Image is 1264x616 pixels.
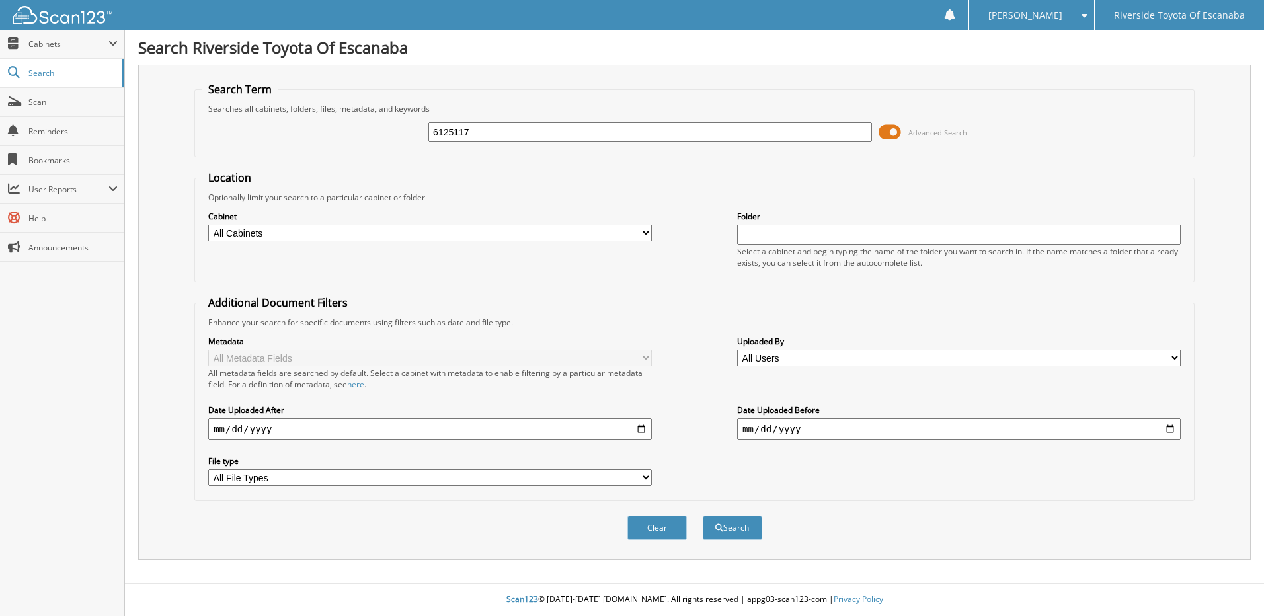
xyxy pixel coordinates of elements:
[125,584,1264,616] div: © [DATE]-[DATE] [DOMAIN_NAME]. All rights reserved | appg03-scan123-com |
[208,367,652,390] div: All metadata fields are searched by default. Select a cabinet with metadata to enable filtering b...
[1198,553,1264,616] iframe: Chat Widget
[28,38,108,50] span: Cabinets
[737,246,1181,268] div: Select a cabinet and begin typing the name of the folder you want to search in. If the name match...
[202,103,1187,114] div: Searches all cabinets, folders, files, metadata, and keywords
[347,379,364,390] a: here
[834,594,883,605] a: Privacy Policy
[202,82,278,96] legend: Search Term
[737,404,1181,416] label: Date Uploaded Before
[208,418,652,440] input: start
[202,317,1187,328] div: Enhance your search for specific documents using filters such as date and file type.
[138,36,1251,58] h1: Search Riverside Toyota Of Escanaba
[737,336,1181,347] label: Uploaded By
[28,126,118,137] span: Reminders
[703,516,762,540] button: Search
[737,418,1181,440] input: end
[506,594,538,605] span: Scan123
[13,6,112,24] img: scan123-logo-white.svg
[28,242,118,253] span: Announcements
[208,404,652,416] label: Date Uploaded After
[208,211,652,222] label: Cabinet
[208,455,652,467] label: File type
[202,295,354,310] legend: Additional Document Filters
[28,184,108,195] span: User Reports
[202,192,1187,203] div: Optionally limit your search to a particular cabinet or folder
[908,128,967,137] span: Advanced Search
[28,96,118,108] span: Scan
[208,336,652,347] label: Metadata
[1114,11,1245,19] span: Riverside Toyota Of Escanaba
[202,171,258,185] legend: Location
[28,213,118,224] span: Help
[28,155,118,166] span: Bookmarks
[627,516,687,540] button: Clear
[737,211,1181,222] label: Folder
[28,67,116,79] span: Search
[988,11,1062,19] span: [PERSON_NAME]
